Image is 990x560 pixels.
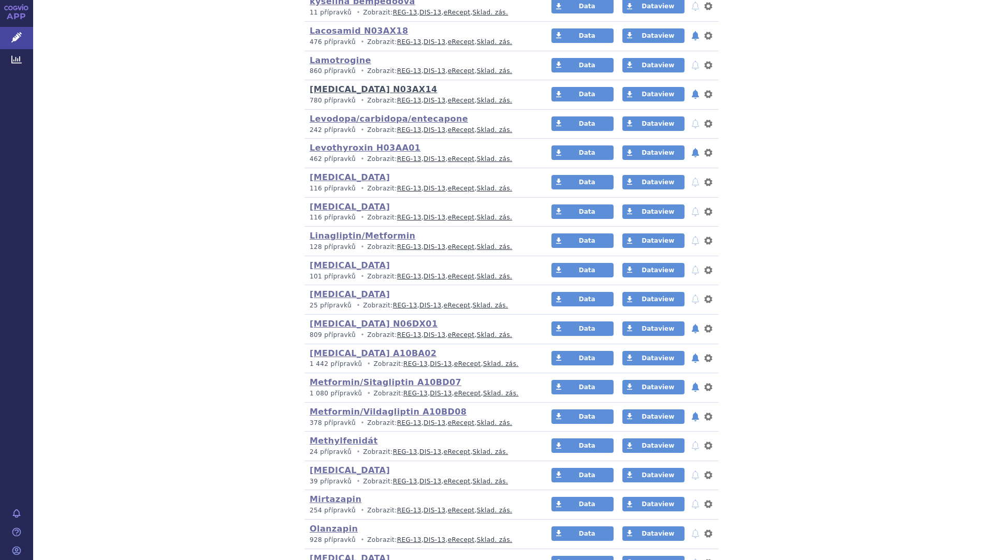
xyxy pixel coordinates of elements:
span: Data [579,120,595,127]
span: 860 přípravků [310,67,356,75]
a: REG-13 [393,478,417,485]
a: Dataview [622,233,685,248]
button: notifikace [690,234,701,247]
span: Dataview [642,500,674,508]
button: nastavení [703,293,714,305]
a: Dataview [622,438,685,453]
button: notifikace [690,352,701,364]
a: REG-13 [403,390,428,397]
span: Dataview [642,296,674,303]
span: Dataview [642,179,674,186]
a: [MEDICAL_DATA] [310,260,390,270]
span: Data [579,237,595,244]
button: nastavení [703,498,714,510]
button: nastavení [703,381,714,393]
button: nastavení [703,322,714,335]
a: Data [551,145,614,160]
a: Dataview [622,204,685,219]
i: • [354,477,363,486]
span: 101 přípravků [310,273,356,280]
button: notifikace [690,59,701,71]
button: nastavení [703,527,714,540]
a: Sklad. zás. [477,331,513,338]
span: 116 přípravků [310,214,356,221]
a: REG-13 [397,507,421,514]
a: Data [551,233,614,248]
a: eRecept [448,419,475,426]
p: Zobrazit: , , , [310,96,532,105]
span: Data [579,530,595,537]
i: • [358,506,367,515]
span: Dataview [642,208,674,215]
button: notifikace [690,176,701,188]
a: Dataview [622,145,685,160]
a: [MEDICAL_DATA] [310,465,390,475]
a: Dataview [622,380,685,394]
a: Lacosamid N03AX18 [310,26,408,36]
i: • [358,96,367,105]
button: nastavení [703,439,714,452]
a: Dataview [622,497,685,511]
span: 809 přípravků [310,331,356,338]
a: DIS-13 [424,67,445,75]
p: Zobrazit: , , , [310,184,532,193]
button: nastavení [703,352,714,364]
a: DIS-13 [424,536,445,543]
a: Data [551,116,614,131]
button: nastavení [703,234,714,247]
span: Data [579,32,595,39]
a: Dataview [622,28,685,43]
span: 1 442 přípravků [310,360,362,367]
a: Metformin/Sitagliptin A10BD07 [310,377,461,387]
span: 254 přípravků [310,507,356,514]
a: Data [551,351,614,365]
a: Dataview [622,526,685,541]
button: nastavení [703,88,714,100]
i: • [358,126,367,135]
span: Dataview [642,237,674,244]
a: Lamotrogine [310,55,371,65]
p: Zobrazit: , , , [310,419,532,428]
a: REG-13 [397,97,421,104]
a: Data [551,321,614,336]
i: • [354,301,363,310]
span: 11 přípravků [310,9,352,16]
span: 25 přípravků [310,302,352,309]
a: REG-13 [397,243,421,250]
span: Data [579,91,595,98]
a: Linagliptin/Metformin [310,231,415,241]
button: notifikace [690,264,701,276]
a: REG-13 [393,9,417,16]
span: Data [579,471,595,479]
a: Dataview [622,321,685,336]
a: REG-13 [397,273,421,280]
button: notifikace [690,88,701,100]
a: REG-13 [393,448,417,455]
button: notifikace [690,146,701,159]
p: Zobrazit: , , , [310,67,532,76]
a: DIS-13 [419,9,441,16]
span: Data [579,62,595,69]
a: DIS-13 [424,214,445,221]
a: Levodopa/carbidopa/entecapone [310,114,468,124]
button: notifikace [690,322,701,335]
span: Data [579,267,595,274]
p: Zobrazit: , , , [310,38,532,47]
span: Data [579,384,595,391]
span: Dataview [642,3,674,10]
a: Sklad. zás. [477,185,513,192]
span: Dataview [642,355,674,362]
span: Dataview [642,413,674,420]
a: DIS-13 [424,126,445,134]
a: Sklad. zás. [477,214,513,221]
span: Dataview [642,325,674,332]
span: Data [579,355,595,362]
p: Zobrazit: , , , [310,477,532,486]
span: Data [579,208,595,215]
button: notifikace [690,381,701,393]
a: eRecept [444,478,471,485]
span: Dataview [642,91,674,98]
a: REG-13 [397,185,421,192]
a: Metformin/Vildagliptin A10BD08 [310,407,467,417]
p: Zobrazit: , , , [310,360,532,369]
